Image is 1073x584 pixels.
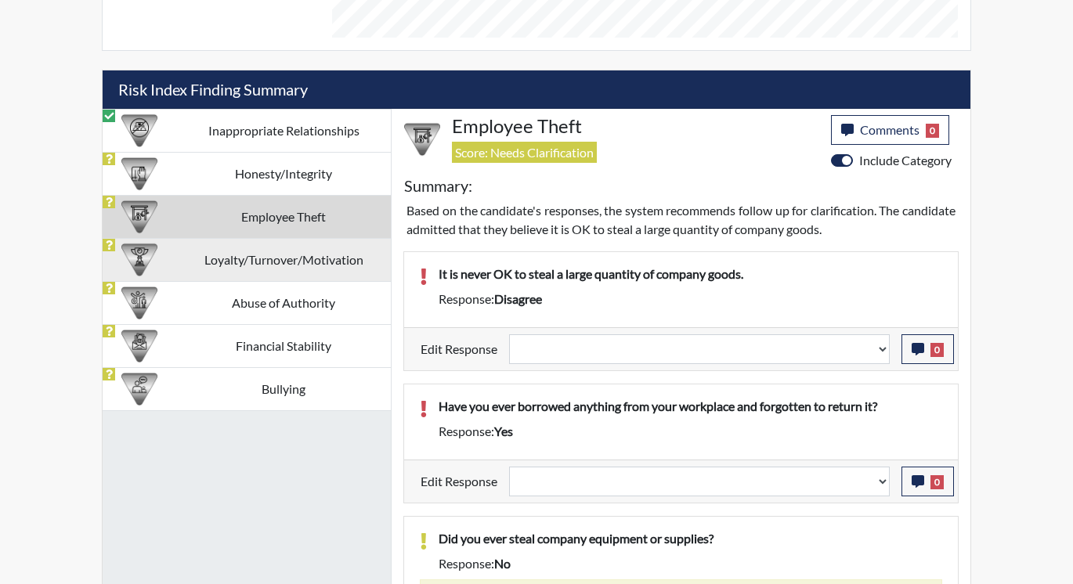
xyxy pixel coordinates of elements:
img: CATEGORY%20ICON-01.94e51fac.png [121,285,157,321]
span: Comments [860,122,919,137]
span: 0 [926,124,939,138]
td: Employee Theft [176,195,391,238]
td: Loyalty/Turnover/Motivation [176,238,391,281]
img: CATEGORY%20ICON-07.58b65e52.png [121,199,157,235]
td: Honesty/Integrity [176,152,391,195]
p: Did you ever steal company equipment or supplies? [439,529,942,548]
img: CATEGORY%20ICON-08.97d95025.png [121,328,157,364]
button: 0 [901,334,954,364]
span: 0 [930,343,944,357]
span: no [494,556,511,571]
img: CATEGORY%20ICON-17.40ef8247.png [121,242,157,278]
h5: Risk Index Finding Summary [103,70,970,109]
div: Response: [427,290,954,308]
span: disagree [494,291,542,306]
td: Abuse of Authority [176,281,391,324]
div: Response: [427,554,954,573]
label: Edit Response [421,467,497,496]
p: Have you ever borrowed anything from your workplace and forgotten to return it? [439,397,942,416]
button: Comments0 [831,115,949,145]
img: CATEGORY%20ICON-04.6d01e8fa.png [121,371,157,407]
td: Bullying [176,367,391,410]
label: Edit Response [421,334,497,364]
h4: Employee Theft [452,115,819,138]
div: Response: [427,422,954,441]
div: Update the test taker's response, the change might impact the score [497,467,901,496]
td: Inappropriate Relationships [176,109,391,152]
td: Financial Stability [176,324,391,367]
img: CATEGORY%20ICON-11.a5f294f4.png [121,156,157,192]
img: CATEGORY%20ICON-14.139f8ef7.png [121,113,157,149]
span: 0 [930,475,944,489]
span: yes [494,424,513,438]
img: CATEGORY%20ICON-07.58b65e52.png [404,121,440,157]
button: 0 [901,467,954,496]
div: Update the test taker's response, the change might impact the score [497,334,901,364]
p: Based on the candidate's responses, the system recommends follow up for clarification. The candid... [406,201,956,239]
label: Include Category [859,151,952,170]
span: Score: Needs Clarification [452,142,597,163]
p: It is never OK to steal a large quantity of company goods. [439,265,942,283]
h5: Summary: [404,176,472,195]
